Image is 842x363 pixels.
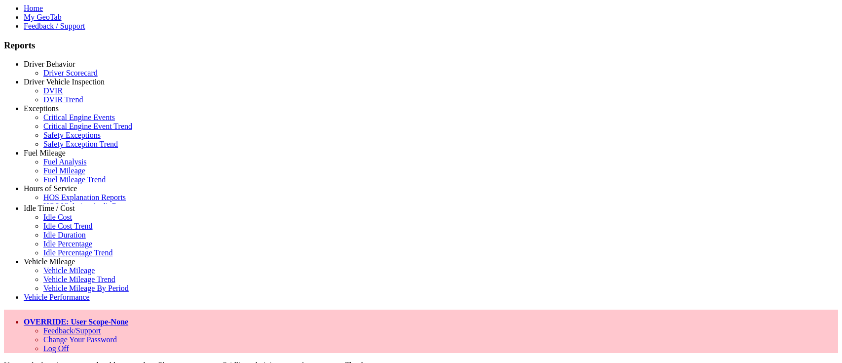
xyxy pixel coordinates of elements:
[43,231,86,239] a: Idle Duration
[43,240,92,248] a: Idle Percentage
[24,60,75,68] a: Driver Behavior
[43,175,106,184] a: Fuel Mileage Trend
[43,140,118,148] a: Safety Exception Trend
[43,275,115,283] a: Vehicle Mileage Trend
[43,344,69,353] a: Log Off
[43,248,112,257] a: Idle Percentage Trend
[43,326,101,335] a: Feedback/Support
[24,13,62,21] a: My GeoTab
[43,213,72,221] a: Idle Cost
[24,4,43,12] a: Home
[43,266,95,275] a: Vehicle Mileage
[24,318,128,326] a: OVERRIDE: User Scope-None
[24,204,75,212] a: Idle Time / Cost
[24,293,90,301] a: Vehicle Performance
[43,113,115,121] a: Critical Engine Events
[43,284,129,292] a: Vehicle Mileage By Period
[24,257,75,266] a: Vehicle Mileage
[43,166,85,175] a: Fuel Mileage
[43,69,98,77] a: Driver Scorecard
[43,335,117,344] a: Change Your Password
[43,222,93,230] a: Idle Cost Trend
[43,158,87,166] a: Fuel Analysis
[43,122,132,130] a: Critical Engine Event Trend
[43,86,63,95] a: DVIR
[43,193,126,202] a: HOS Explanation Reports
[24,104,59,113] a: Exceptions
[43,202,137,210] a: HOS Violation Audit Reports
[24,149,66,157] a: Fuel Mileage
[43,95,83,104] a: DVIR Trend
[4,40,838,51] h3: Reports
[24,22,85,30] a: Feedback / Support
[24,78,105,86] a: Driver Vehicle Inspection
[43,131,101,139] a: Safety Exceptions
[24,184,77,193] a: Hours of Service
